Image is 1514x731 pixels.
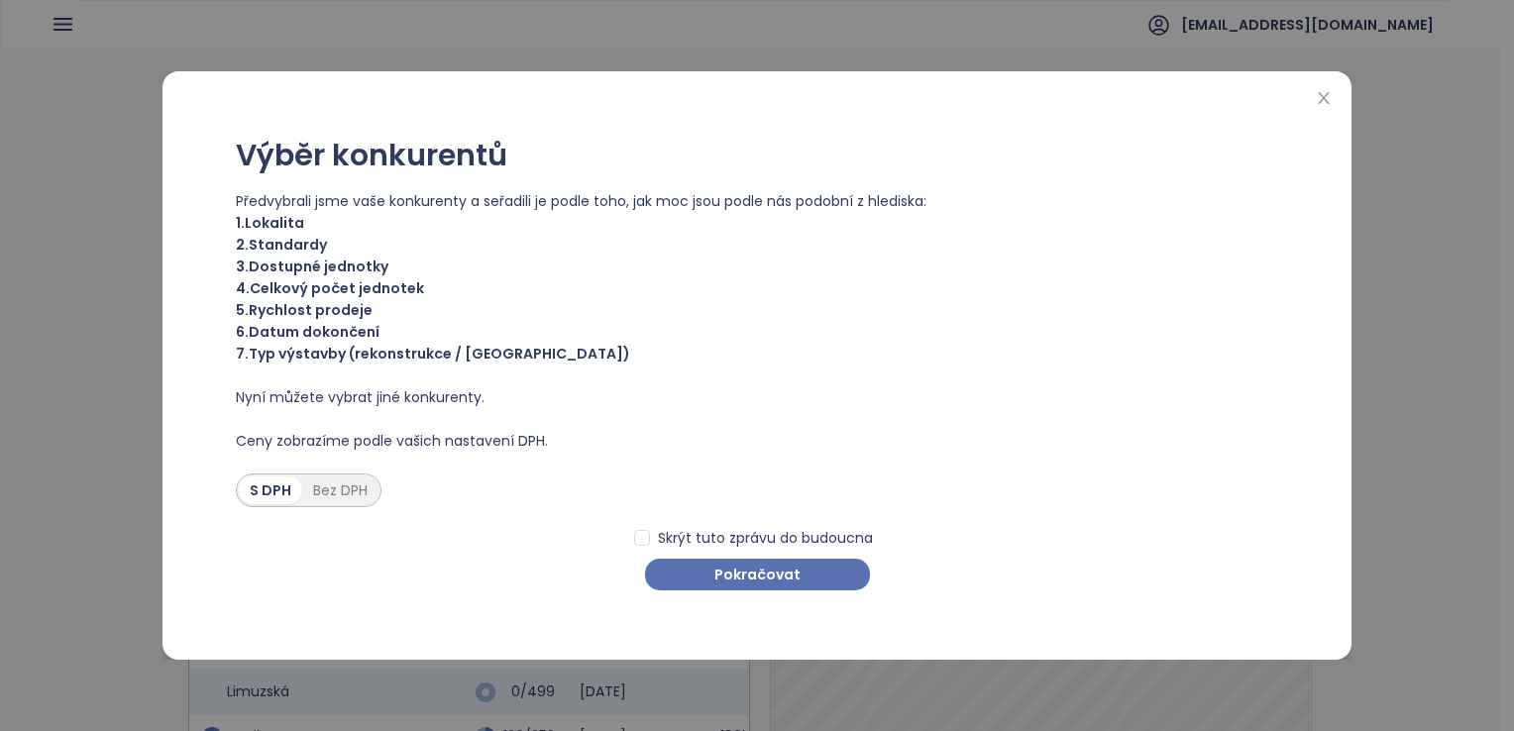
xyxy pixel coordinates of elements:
[236,430,1278,452] span: Ceny zobrazíme podle vašich nastavení DPH.
[236,190,1278,212] span: Předvybrali jsme vaše konkurenty a seřadili je podle toho, jak moc jsou podle nás podobní z hledi...
[236,277,1278,299] span: 4. Celkový počet jednotek
[236,343,1278,365] span: 7. Typ výstavby (rekonstrukce / [GEOGRAPHIC_DATA])
[236,256,1278,277] span: 3. Dostupné jednotky
[650,527,881,549] span: Skrýt tuto zprávu do budoucna
[236,299,1278,321] span: 5. Rychlost prodeje
[236,234,1278,256] span: 2. Standardy
[302,476,378,504] div: Bez DPH
[236,141,1278,190] div: Výběr konkurentů
[714,564,801,585] span: Pokračovat
[1316,90,1332,106] span: close
[236,212,1278,234] span: 1. Lokalita
[645,559,870,590] button: Pokračovat
[236,321,1278,343] span: 6. Datum dokončení
[239,476,302,504] div: S DPH
[1313,88,1335,110] button: Close
[236,386,1278,408] span: Nyní můžete vybrat jiné konkurenty.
